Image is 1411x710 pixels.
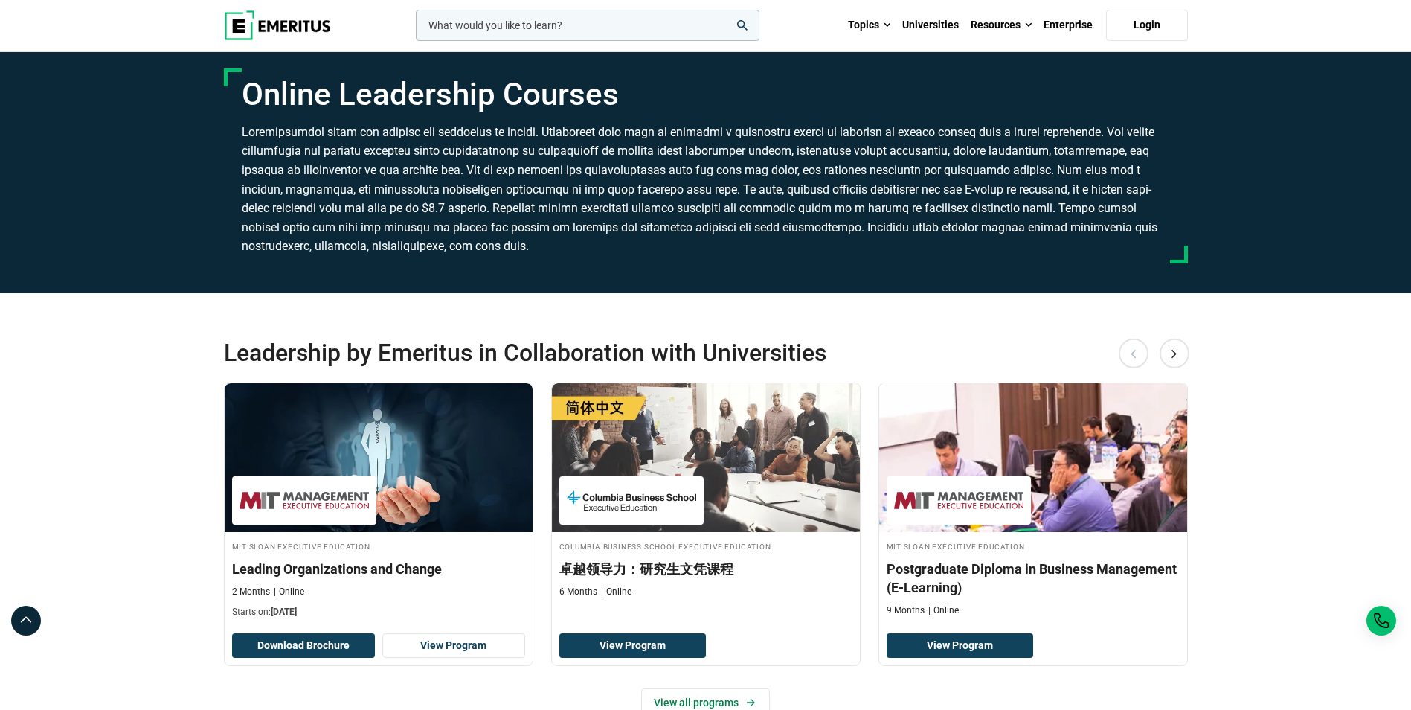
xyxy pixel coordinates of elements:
p: Starts on: [232,606,525,618]
p: Online [274,586,304,598]
img: MIT Sloan Executive Education [240,484,369,517]
a: View Program [887,633,1033,659]
a: Leadership Course by MIT Sloan Executive Education - November 13, 2025 MIT Sloan Executive Educat... [225,383,533,626]
h1: Online Leadership Courses [242,76,1170,113]
button: Download Brochure [232,633,375,659]
h3: 卓越领导力：研究生文凭课程 [559,560,852,578]
h3: Postgraduate Diploma in Business Management (E-Learning) [887,560,1180,597]
h4: MIT Sloan Executive Education [232,540,525,552]
p: Online [601,586,631,598]
a: Login [1106,10,1188,41]
img: Postgraduate Diploma in Business Management (E-Learning) | Online Leadership Course [879,383,1187,532]
img: Leading Organizations and Change | Online Leadership Course [225,383,533,532]
p: 6 Months [559,586,597,598]
h4: MIT Sloan Executive Education [887,540,1180,552]
img: MIT Sloan Executive Education [894,484,1023,517]
p: 2 Months [232,586,270,598]
h2: Leadership by Emeritus in Collaboration with Universities [224,338,1091,368]
a: View Program [559,633,706,659]
span: [DATE] [271,607,297,617]
a: Leadership Course by MIT Sloan Executive Education - MIT Sloan Executive Education MIT Sloan Exec... [879,383,1187,624]
img: Columbia Business School Executive Education [567,484,696,517]
h3: Loremipsumdol sitam con adipisc eli seddoeius te incidi. Utlaboreet dolo magn al enimadmi v quisn... [242,123,1170,256]
input: woocommerce-product-search-field-0 [416,10,759,41]
button: Next [1160,339,1189,368]
h3: Leading Organizations and Change [232,560,525,578]
a: Leadership Course by Columbia Business School Executive Education - Columbia Business School Exec... [552,383,860,606]
img: 卓越领导力：研究生文凭课程 | Online Leadership Course [552,383,860,532]
p: Online [928,604,959,617]
p: 9 Months [887,604,925,617]
a: View Program [382,633,525,659]
button: Previous [1119,339,1148,368]
h4: Columbia Business School Executive Education [559,540,852,552]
